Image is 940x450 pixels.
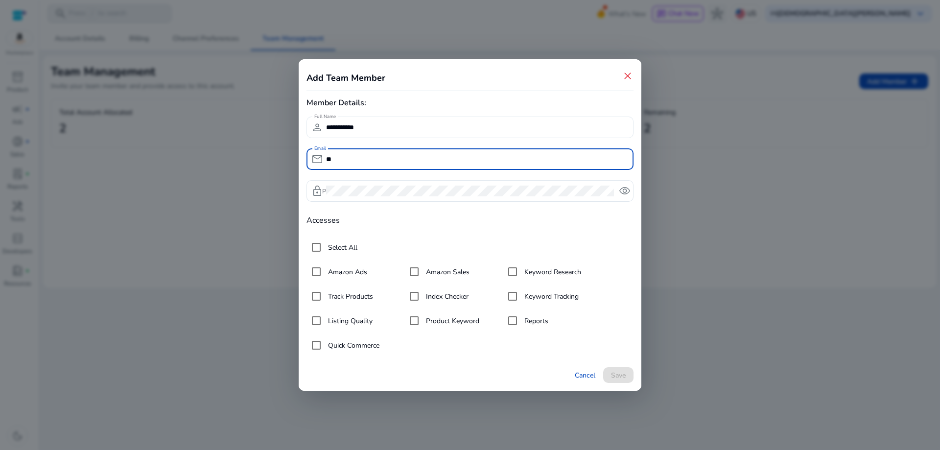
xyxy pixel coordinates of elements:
[311,185,323,197] span: lock
[311,153,323,165] span: mail
[326,242,357,253] label: Select All
[424,267,470,277] label: Amazon Sales
[306,216,634,225] h4: Accesses
[326,291,373,302] label: Track Products
[424,316,479,326] label: Product Keyword
[424,291,469,302] label: Index Checker
[575,370,595,380] span: Cancel
[326,316,373,326] label: Listing Quality
[619,185,631,197] span: remove_red_eye
[314,113,336,120] mat-label: Full Name
[522,316,548,326] label: Reports
[622,70,634,82] span: close
[326,267,367,277] label: Amazon Ads
[326,340,379,351] label: Quick Commerce
[571,367,599,383] button: Cancel
[522,291,579,302] label: Keyword Tracking
[311,121,323,133] span: person
[306,97,634,109] div: Member Details:
[306,71,385,85] h4: Add Team Member
[522,267,581,277] label: Keyword Research
[314,145,326,152] mat-label: Email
